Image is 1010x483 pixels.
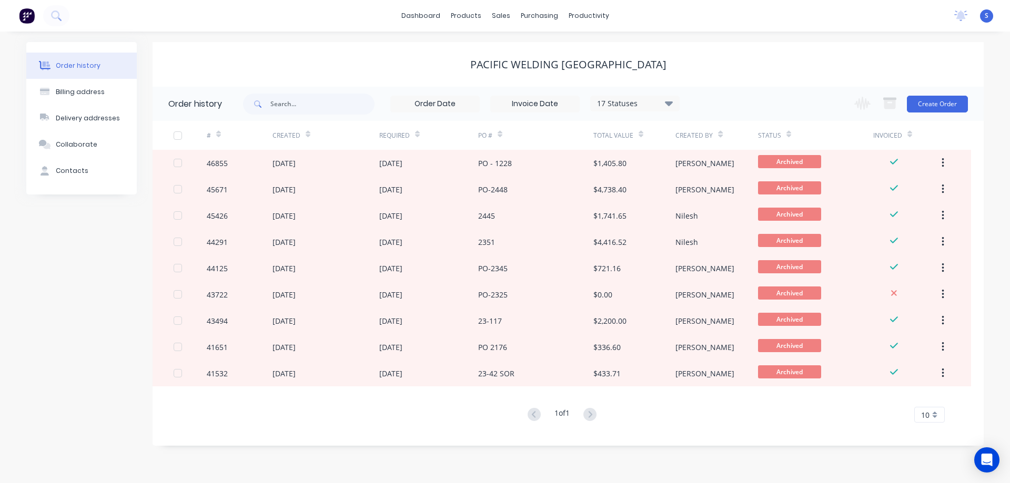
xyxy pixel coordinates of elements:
div: 45671 [207,184,228,195]
span: Archived [758,260,821,273]
div: 17 Statuses [591,98,679,109]
input: Invoice Date [491,96,579,112]
div: PO 2176 [478,342,507,353]
button: Contacts [26,158,137,184]
div: Required [379,131,410,140]
div: [PERSON_NAME] [675,342,734,353]
div: [PERSON_NAME] [675,158,734,169]
div: [DATE] [272,237,296,248]
div: Nilesh [675,237,698,248]
div: Status [758,131,781,140]
div: Created [272,121,379,150]
div: 43722 [207,289,228,300]
div: PO-2325 [478,289,508,300]
div: 44125 [207,263,228,274]
div: PACIFIC WELDING [GEOGRAPHIC_DATA] [470,58,666,71]
div: [DATE] [272,210,296,221]
div: 2445 [478,210,495,221]
div: # [207,121,272,150]
div: Nilesh [675,210,698,221]
div: [PERSON_NAME] [675,315,734,326]
div: Open Intercom Messenger [974,447,999,472]
div: PO - 1228 [478,158,512,169]
div: Total Value [593,121,675,150]
div: Created [272,131,300,140]
div: 41532 [207,368,228,379]
div: $1,405.80 [593,158,627,169]
div: sales [487,8,516,24]
div: $1,741.65 [593,210,627,221]
div: productivity [563,8,614,24]
div: [DATE] [379,237,402,248]
input: Search... [270,94,375,115]
div: 1 of 1 [554,407,570,423]
div: [DATE] [272,289,296,300]
div: $433.71 [593,368,621,379]
span: 10 [921,409,930,420]
span: Archived [758,286,821,300]
span: Archived [758,365,821,378]
div: $0.00 [593,289,612,300]
div: Status [758,121,873,150]
div: [DATE] [379,289,402,300]
div: Created By [675,131,713,140]
div: Order history [56,61,100,70]
div: 2351 [478,237,495,248]
span: Archived [758,208,821,221]
div: 43494 [207,315,228,326]
a: dashboard [396,8,446,24]
div: PO-2345 [478,263,508,274]
button: Order history [26,53,137,79]
input: Order Date [391,96,479,112]
div: $721.16 [593,263,621,274]
span: Archived [758,234,821,247]
span: Archived [758,181,821,194]
img: Factory [19,8,35,24]
div: [DATE] [379,210,402,221]
div: 41651 [207,342,228,353]
button: Billing address [26,79,137,105]
button: Create Order [907,96,968,112]
div: 23-42 SOR [478,368,514,379]
div: PO # [478,131,492,140]
div: [DATE] [379,315,402,326]
div: [DATE] [379,342,402,353]
div: products [446,8,487,24]
div: # [207,131,211,140]
div: Created By [675,121,757,150]
div: [DATE] [272,315,296,326]
div: $336.60 [593,342,621,353]
div: Contacts [56,166,88,176]
div: Order history [168,98,222,110]
div: [PERSON_NAME] [675,368,734,379]
div: [DATE] [379,263,402,274]
div: [DATE] [272,263,296,274]
button: Collaborate [26,131,137,158]
div: [DATE] [272,368,296,379]
div: Required [379,121,478,150]
div: Delivery addresses [56,114,120,123]
div: [DATE] [379,184,402,195]
span: Archived [758,313,821,326]
div: Invoiced [873,131,902,140]
div: 23-117 [478,315,502,326]
div: [DATE] [272,158,296,169]
div: purchasing [516,8,563,24]
span: Archived [758,339,821,352]
div: $4,738.40 [593,184,627,195]
div: 44291 [207,237,228,248]
span: Archived [758,155,821,168]
div: Total Value [593,131,633,140]
div: Collaborate [56,140,97,149]
div: [PERSON_NAME] [675,263,734,274]
div: PO-2448 [478,184,508,195]
div: $2,200.00 [593,315,627,326]
button: Delivery addresses [26,105,137,131]
div: [DATE] [379,158,402,169]
div: [DATE] [379,368,402,379]
div: Invoiced [873,121,939,150]
div: [DATE] [272,184,296,195]
div: 46855 [207,158,228,169]
div: [PERSON_NAME] [675,184,734,195]
div: PO # [478,121,593,150]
